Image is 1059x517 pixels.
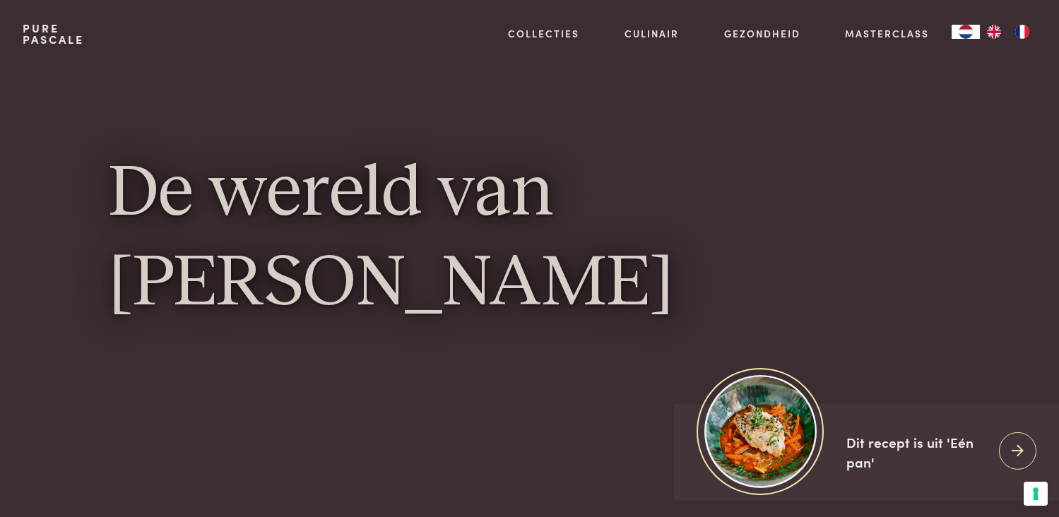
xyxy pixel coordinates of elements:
aside: Language selected: Nederlands [952,25,1036,39]
a: PurePascale [23,23,84,45]
ul: Language list [980,25,1036,39]
div: Dit recept is uit 'Eén pan' [846,432,988,473]
h1: De wereld van [PERSON_NAME] [109,150,950,330]
a: Masterclass [845,26,929,41]
button: Uw voorkeuren voor toestemming voor trackingtechnologieën [1024,482,1048,506]
a: Culinair [625,26,679,41]
img: https://admin.purepascale.com/wp-content/uploads/2025/08/home_recept_link.jpg [704,375,817,487]
a: https://admin.purepascale.com/wp-content/uploads/2025/08/home_recept_link.jpg Dit recept is uit '... [674,404,1059,501]
div: Language [952,25,980,39]
a: EN [980,25,1008,39]
a: Gezondheid [724,26,800,41]
a: FR [1008,25,1036,39]
a: Collecties [508,26,579,41]
a: NL [952,25,980,39]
